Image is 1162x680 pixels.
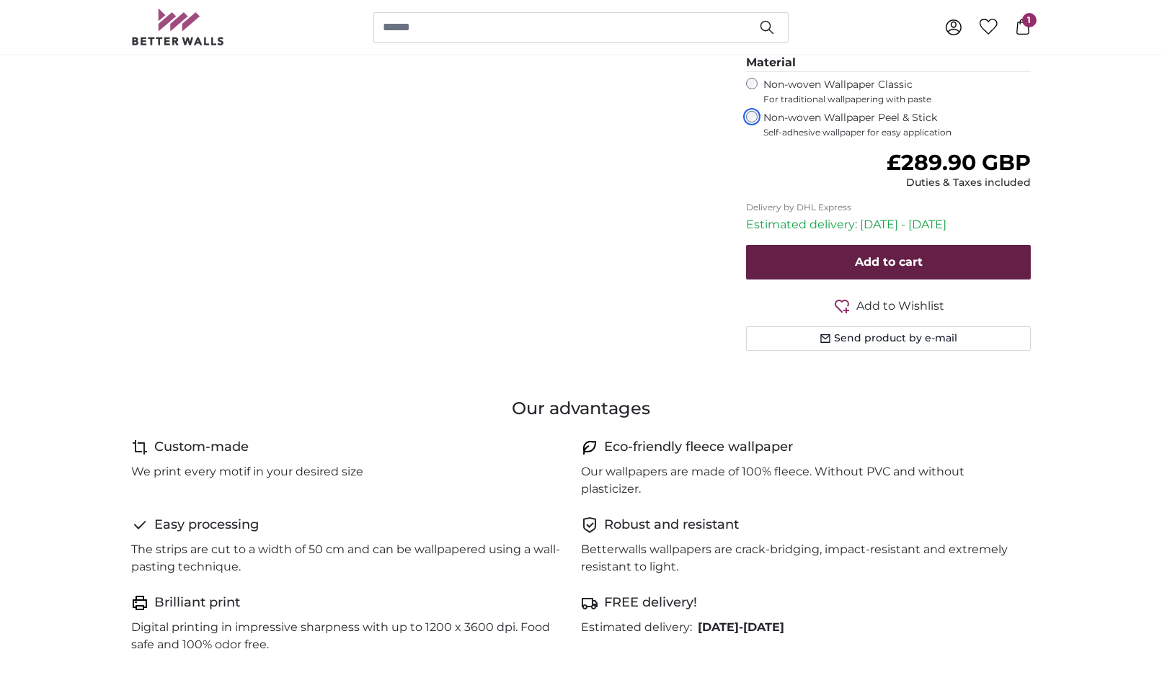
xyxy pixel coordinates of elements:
[131,541,569,576] p: The strips are cut to a width of 50 cm and can be wallpapered using a wall-pasting technique.
[763,78,1031,105] label: Non-woven Wallpaper Classic
[763,94,1031,105] span: For traditional wallpapering with paste
[887,176,1031,190] div: Duties & Taxes included
[698,620,784,634] b: -
[855,255,923,269] span: Add to cart
[746,54,1031,72] legend: Material
[131,9,225,45] img: Betterwalls
[604,593,697,613] h4: FREE delivery!
[154,437,249,457] h4: Custom-made
[743,620,784,634] span: [DATE]
[746,216,1031,233] p: Estimated delivery: [DATE] - [DATE]
[746,202,1031,213] p: Delivery by DHL Express
[746,297,1031,315] button: Add to Wishlist
[131,463,363,480] p: We print every motif in your desired size
[856,297,944,315] span: Add to Wishlist
[581,463,1019,498] p: Our wallpapers are made of 100% fleece. Without PVC and without plasticizer.
[746,326,1031,351] button: Send product by e-mail
[698,620,739,634] span: [DATE]
[763,127,1031,138] span: Self-adhesive wallpaper for easy application
[746,245,1031,279] button: Add to cart
[581,541,1019,576] p: Betterwalls wallpapers are crack-bridging, impact-resistant and extremely resistant to light.
[154,515,259,535] h4: Easy processing
[1022,13,1037,27] span: 1
[581,619,692,636] p: Estimated delivery:
[763,111,1031,138] label: Non-woven Wallpaper Peel & Stick
[131,397,1031,420] h3: Our advantages
[154,593,240,613] h4: Brilliant print
[131,619,569,653] p: Digital printing in impressive sharpness with up to 1200 x 3600 dpi. Food safe and 100% odor free.
[604,437,793,457] h4: Eco-friendly fleece wallpaper
[604,515,739,535] h4: Robust and resistant
[887,149,1031,176] span: £289.90 GBP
